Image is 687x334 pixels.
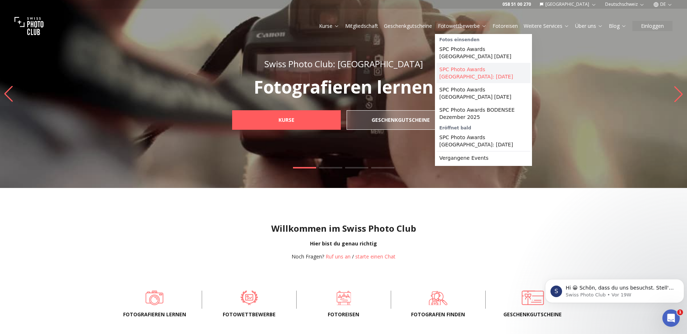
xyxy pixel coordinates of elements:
[572,21,606,31] button: Über uns
[345,22,378,30] a: Mitgliedschaft
[677,309,683,315] span: 1
[662,309,680,327] iframe: Intercom live chat
[436,63,531,83] a: SPC Photo Awards [GEOGRAPHIC_DATA]: [DATE]
[214,311,285,318] span: Fotowettbewerbe
[436,43,531,63] a: SPC Photo Awards [GEOGRAPHIC_DATA] [DATE]
[403,311,474,318] span: Fotografen finden
[119,291,190,305] a: Fotografieren lernen
[435,21,490,31] button: Fotowettbewerbe
[292,253,324,260] span: Noch Fragen?
[342,21,381,31] button: Mitgliedschaft
[524,22,569,30] a: Weitere Services
[436,124,531,131] div: Eröffnet bald
[436,35,531,43] div: Fotos einsenden
[6,223,681,234] h1: Willkommen im Swiss Photo Club
[264,58,423,70] span: Swiss Photo Club: [GEOGRAPHIC_DATA]
[493,22,518,30] a: Fotoreisen
[232,110,341,130] a: Kurse
[497,291,568,305] a: Geschenkgutscheine
[542,264,687,314] iframe: Intercom notifications Nachricht
[384,22,432,30] a: Geschenkgutscheine
[606,21,629,31] button: Blog
[278,116,294,124] b: Kurse
[14,12,43,40] img: Swiss photo club
[632,21,673,31] button: Einloggen
[381,21,435,31] button: Geschenkgutscheine
[214,291,285,305] a: Fotowettbewerbe
[436,151,531,164] a: Vergangene Events
[119,311,190,318] span: Fotografieren lernen
[436,103,531,124] a: SPC Photo Awards BODENSEE Dezember 2025
[308,291,379,305] a: Fotoreisen
[436,131,531,151] a: SPC Photo Awards [GEOGRAPHIC_DATA]: [DATE]
[308,311,379,318] span: Fotoreisen
[316,21,342,31] button: Kurse
[497,311,568,318] span: Geschenkgutscheine
[372,116,430,124] b: Geschenkgutscheine
[438,22,487,30] a: Fotowettbewerbe
[502,1,531,7] a: 058 51 00 270
[292,253,395,260] div: /
[216,78,471,96] p: Fotografieren lernen
[347,110,455,130] a: Geschenkgutscheine
[521,21,572,31] button: Weitere Services
[609,22,627,30] a: Blog
[575,22,603,30] a: Über uns
[403,291,474,305] a: Fotografen finden
[319,22,339,30] a: Kurse
[436,83,531,103] a: SPC Photo Awards [GEOGRAPHIC_DATA] [DATE]
[326,253,351,260] a: Ruf uns an
[490,21,521,31] button: Fotoreisen
[355,253,395,260] button: starte einen Chat
[6,240,681,247] div: Hier bist du genau richtig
